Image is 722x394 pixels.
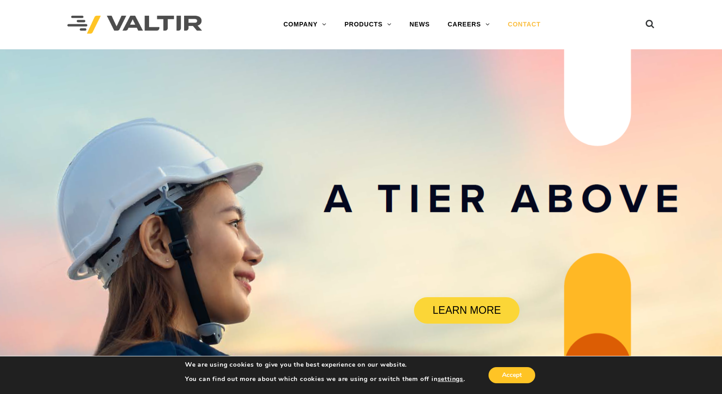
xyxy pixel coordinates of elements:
p: You can find out more about which cookies we are using or switch them off in . [185,375,465,383]
a: COMPANY [274,16,335,34]
button: Accept [489,367,535,383]
p: We are using cookies to give you the best experience on our website. [185,361,465,369]
button: settings [438,375,463,383]
a: CONTACT [499,16,550,34]
a: CAREERS [439,16,499,34]
a: LEARN MORE [414,297,520,324]
a: PRODUCTS [335,16,401,34]
img: Valtir [67,16,202,34]
a: NEWS [401,16,439,34]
